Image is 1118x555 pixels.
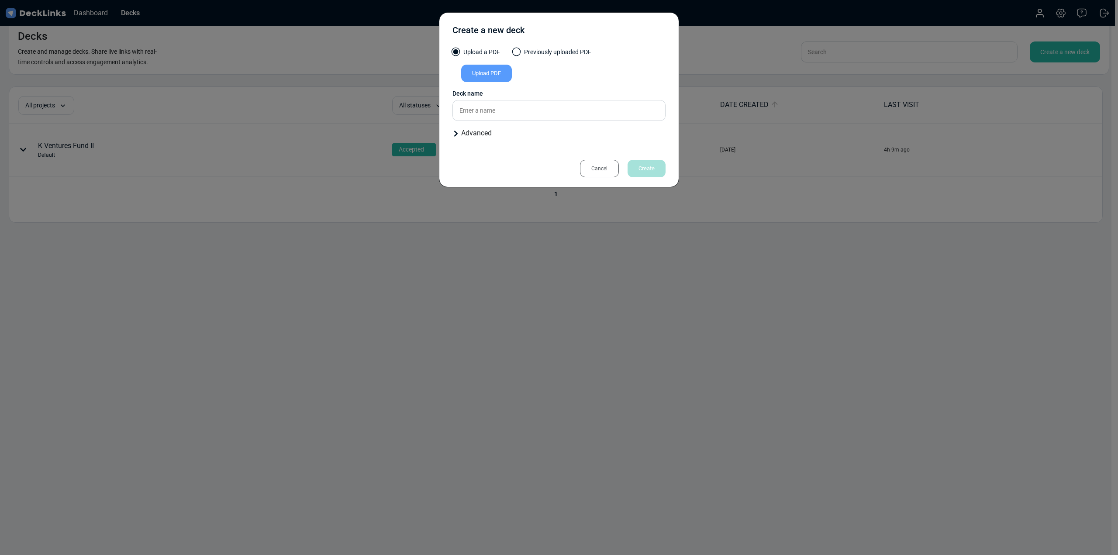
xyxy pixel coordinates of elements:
[452,100,666,121] input: Enter a name
[513,48,591,61] label: Previously uploaded PDF
[461,65,512,82] div: Upload PDF
[452,24,524,41] div: Create a new deck
[452,48,500,61] label: Upload a PDF
[580,160,619,177] div: Cancel
[452,128,666,138] div: Advanced
[452,89,666,98] div: Deck name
